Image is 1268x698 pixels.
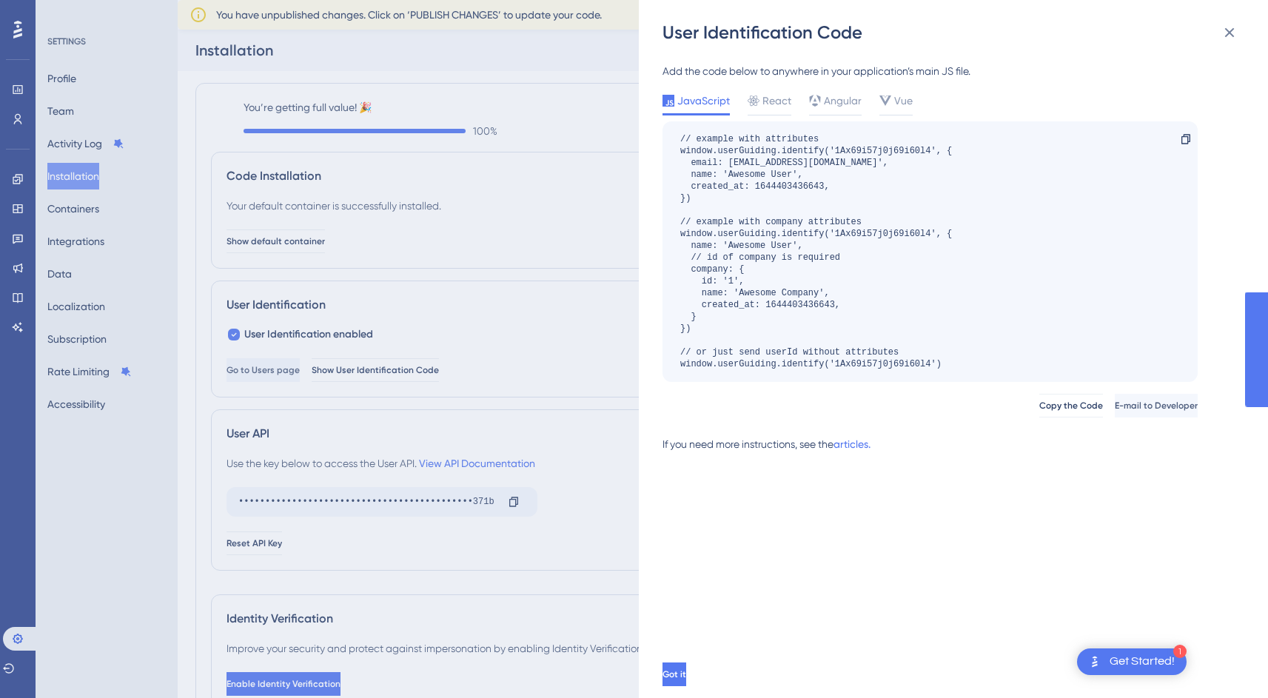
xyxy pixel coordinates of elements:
[1173,645,1187,658] div: 1
[824,92,862,110] span: Angular
[894,92,913,110] span: Vue
[762,92,791,110] span: React
[662,62,1198,80] div: Add the code below to anywhere in your application’s main JS file.
[1115,394,1198,417] button: E-mail to Developer
[1039,400,1103,412] span: Copy the Code
[1077,648,1187,675] div: Open Get Started! checklist, remaining modules: 1
[662,662,686,686] button: Got it
[677,92,730,110] span: JavaScript
[1206,640,1250,684] iframe: UserGuiding AI Assistant Launcher
[662,668,686,680] span: Got it
[833,435,871,465] a: articles.
[662,435,833,453] div: If you need more instructions, see the
[1115,400,1198,412] span: E-mail to Developer
[1086,653,1104,671] img: launcher-image-alternative-text
[1110,654,1175,670] div: Get Started!
[662,21,1247,44] div: User Identification Code
[680,133,952,370] div: // example with attributes window.userGuiding.identify('1Ax69i57j0j69i60l4', { email: [EMAIL_ADDR...
[1039,394,1103,417] button: Copy the Code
